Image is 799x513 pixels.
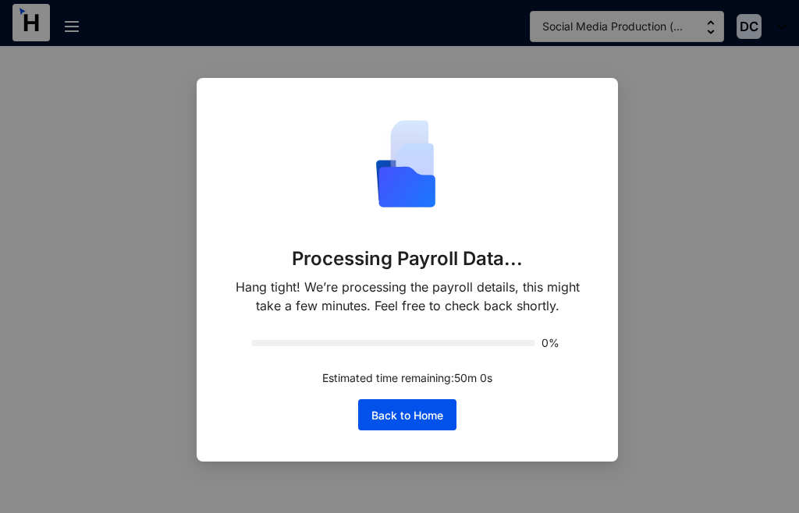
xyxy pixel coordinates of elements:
[228,278,587,315] p: Hang tight! We’re processing the payroll details, this might take a few minutes. Feel free to che...
[358,399,456,430] button: Back to Home
[322,370,492,387] p: Estimated time remaining: 50 m 0 s
[542,338,563,348] span: 0%
[292,246,524,271] p: Processing Payroll Data...
[371,408,443,423] span: Back to Home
